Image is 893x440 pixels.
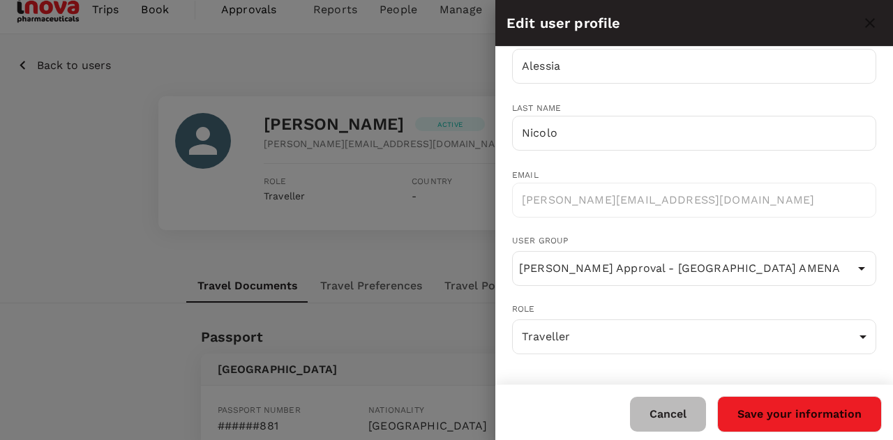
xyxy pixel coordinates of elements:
[512,303,876,317] span: Role
[858,11,882,35] button: close
[512,234,876,248] span: User group
[506,12,858,34] div: Edit user profile
[717,396,882,432] button: Save your information
[512,170,539,180] span: Email
[512,319,876,354] div: Traveller
[512,103,561,113] span: Last name
[852,259,871,278] button: Open
[630,397,706,432] button: Cancel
